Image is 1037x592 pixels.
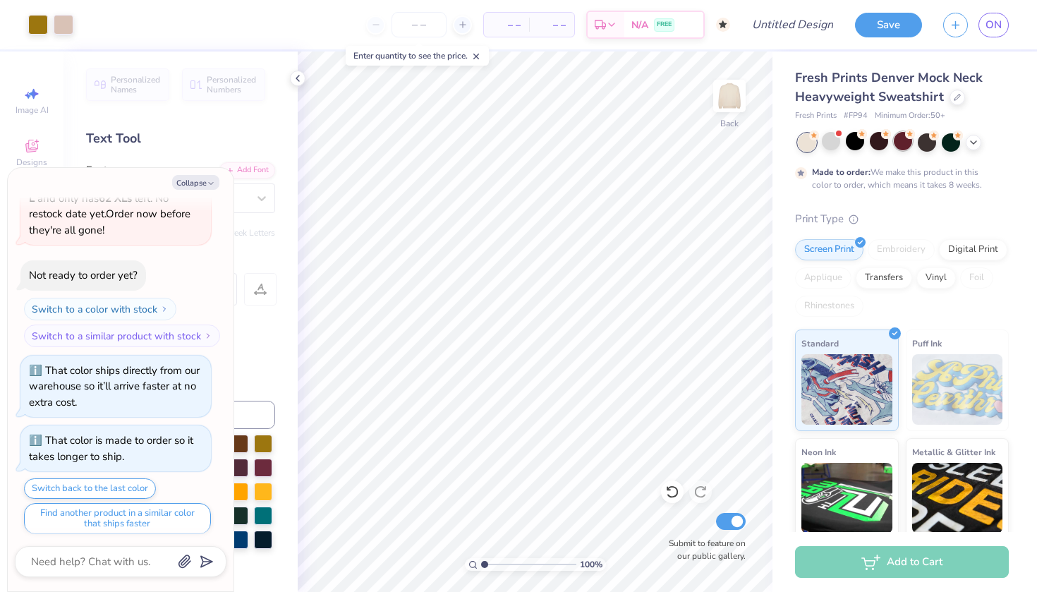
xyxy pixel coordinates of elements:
div: Screen Print [795,239,863,260]
div: Enter quantity to see the price. [346,46,489,66]
span: 100 % [580,558,602,571]
button: Switch back to the last color [24,478,156,499]
span: # FP94 [844,110,868,122]
div: That color ships directly from our warehouse so it’ll arrive faster at no extra cost. [29,363,200,409]
button: Collapse [172,175,219,190]
span: This color is and only has left . No restock date yet. Order now before they're all gone! [29,175,194,237]
div: Foil [960,267,993,289]
button: Switch to a similar product with stock [24,325,220,347]
img: Neon Ink [801,463,892,533]
div: Vinyl [916,267,956,289]
div: Digital Print [939,239,1007,260]
strong: 62 XLs [99,191,132,205]
span: Image AI [16,104,49,116]
img: Metallic & Glitter Ink [912,463,1003,533]
span: Personalized Names [111,75,161,95]
div: Add Font [219,162,275,179]
a: ON [978,13,1009,37]
div: Back [720,117,739,130]
div: Print Type [795,211,1009,227]
strong: sold out in S, M and L [29,175,194,205]
img: Switch to a similar product with stock [204,332,212,340]
span: Metallic & Glitter Ink [912,445,995,459]
input: – – [392,12,447,37]
div: Not ready to order yet? [29,268,138,282]
span: – – [492,18,521,32]
span: Personalized Numbers [207,75,257,95]
span: FREE [657,20,672,30]
label: Submit to feature on our public gallery. [661,537,746,562]
img: Puff Ink [912,354,1003,425]
span: N/A [631,18,648,32]
input: Untitled Design [741,11,844,39]
span: Minimum Order: 50 + [875,110,945,122]
button: Find another product in a similar color that ships faster [24,503,211,534]
div: That color is made to order so it takes longer to ship. [29,433,193,464]
label: Font [86,162,107,179]
span: Fresh Prints [795,110,837,122]
span: Designs [16,157,47,168]
span: Standard [801,336,839,351]
img: Back [715,82,744,110]
div: Rhinestones [795,296,863,317]
span: Puff Ink [912,336,942,351]
div: We make this product in this color to order, which means it takes 8 weeks. [812,166,986,191]
button: Switch to a color with stock [24,298,176,320]
strong: Made to order: [812,167,871,178]
img: Switch to a color with stock [160,305,169,313]
div: Embroidery [868,239,935,260]
span: – – [538,18,566,32]
div: Applique [795,267,851,289]
div: Text Tool [86,129,275,148]
span: Fresh Prints Denver Mock Neck Heavyweight Sweatshirt [795,69,983,105]
span: ON [986,17,1002,33]
button: Save [855,13,922,37]
img: Standard [801,354,892,425]
div: Transfers [856,267,912,289]
span: Neon Ink [801,445,836,459]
